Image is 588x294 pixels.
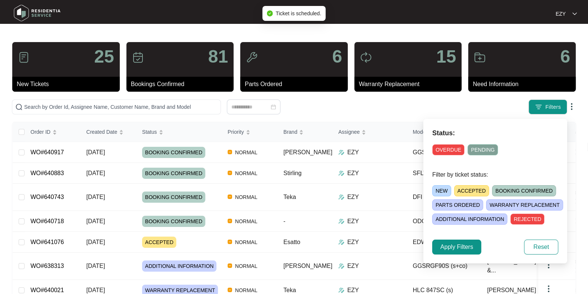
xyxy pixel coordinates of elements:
img: Vercel Logo [228,263,232,268]
p: EZY [347,262,359,271]
th: Brand [277,122,332,142]
p: Need Information [473,80,576,89]
span: OVERDUE [432,144,465,155]
span: Created Date [86,128,117,136]
span: BOOKING CONFIRMED [492,185,556,196]
span: NORMAL [232,217,260,226]
img: Assigner Icon [338,149,344,155]
span: NORMAL [232,169,260,178]
span: [PERSON_NAME] &... [487,257,546,275]
a: WO#640021 [30,287,64,293]
p: 81 [208,48,228,66]
span: Assignee [338,128,360,136]
p: EZY [347,148,359,157]
img: residentia service logo [11,2,63,24]
td: DFI 76950 AUS [407,184,481,211]
td: GGSFLW800W [407,142,481,163]
td: SFLW100W [407,163,481,184]
img: Assigner Icon [338,194,344,200]
button: Reset [524,240,558,255]
span: Stirling [283,170,302,176]
span: [PERSON_NAME] [283,149,332,155]
img: dropdown arrow [544,284,553,293]
span: [DATE] [86,194,105,200]
span: NORMAL [232,262,260,271]
span: NORMAL [232,193,260,202]
span: BOOKING CONFIRMED [142,168,205,179]
img: Vercel Logo [228,171,232,175]
td: ODO684XTGG [407,211,481,232]
th: Created Date [80,122,136,142]
input: Search by Order Id, Assignee Name, Customer Name, Brand and Model [24,103,218,111]
img: dropdown arrow [572,12,577,16]
button: Apply Filters [432,240,481,255]
span: check-circle [267,10,273,16]
span: [DATE] [86,170,105,176]
p: EZY [347,169,359,178]
span: PENDING [467,144,498,155]
img: dropdown arrow [567,102,576,111]
img: icon [132,51,144,63]
img: Assigner Icon [338,218,344,224]
span: REJECTED [510,214,544,225]
a: WO#640718 [30,218,64,224]
p: EZY [347,217,359,226]
span: WARRANTY REPLACEMENT [486,199,563,211]
span: Teka [283,194,296,200]
span: ADDITIONAL INFORMATION [432,214,507,225]
th: Priority [222,122,277,142]
span: ACCEPTED [142,237,176,248]
th: Model [407,122,481,142]
span: [DATE] [86,287,105,293]
img: icon [18,51,30,63]
th: Status [136,122,222,142]
img: Assigner Icon [338,239,344,245]
span: Reset [533,243,549,252]
img: Vercel Logo [228,288,232,292]
img: icon [474,51,486,63]
span: Esatto [283,239,300,245]
a: WO#640883 [30,170,64,176]
a: WO#638313 [30,263,64,269]
img: Assigner Icon [338,170,344,176]
span: - [283,218,285,224]
p: Bookings Confirmed [131,80,234,89]
a: WO#640917 [30,149,64,155]
img: Vercel Logo [228,195,232,199]
p: Status: [432,128,558,138]
span: BOOKING CONFIRMED [142,192,205,203]
th: Assignee [332,122,407,142]
img: filter icon [535,103,542,111]
span: Ticket is scheduled. [276,10,321,16]
span: ADDITIONAL INFORMATION [142,260,216,272]
span: [PERSON_NAME] [283,263,332,269]
img: dropdown arrow [544,260,553,269]
p: 25 [94,48,114,66]
img: icon [246,51,258,63]
span: BOOKING CONFIRMED [142,216,205,227]
span: Model [413,128,427,136]
p: Warranty Replacement [359,80,462,89]
img: Assigner Icon [338,287,344,293]
span: NORMAL [232,238,260,247]
th: Order ID [25,122,80,142]
p: Parts Ordered [245,80,348,89]
img: Vercel Logo [228,150,232,154]
span: Priority [228,128,244,136]
img: Assigner Icon [338,263,344,269]
td: GGSRGF90S (s+co) [407,253,481,280]
p: EZY [347,238,359,247]
p: 15 [436,48,456,66]
span: [DATE] [86,218,105,224]
span: Teka [283,287,296,293]
p: EZY [347,193,359,202]
span: BOOKING CONFIRMED [142,147,205,158]
img: Vercel Logo [228,240,232,244]
span: Status [142,128,157,136]
span: Filters [545,103,561,111]
span: Apply Filters [440,243,473,252]
span: [DATE] [86,263,105,269]
span: ACCEPTED [454,185,489,196]
a: WO#640743 [30,194,64,200]
p: 6 [560,48,570,66]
